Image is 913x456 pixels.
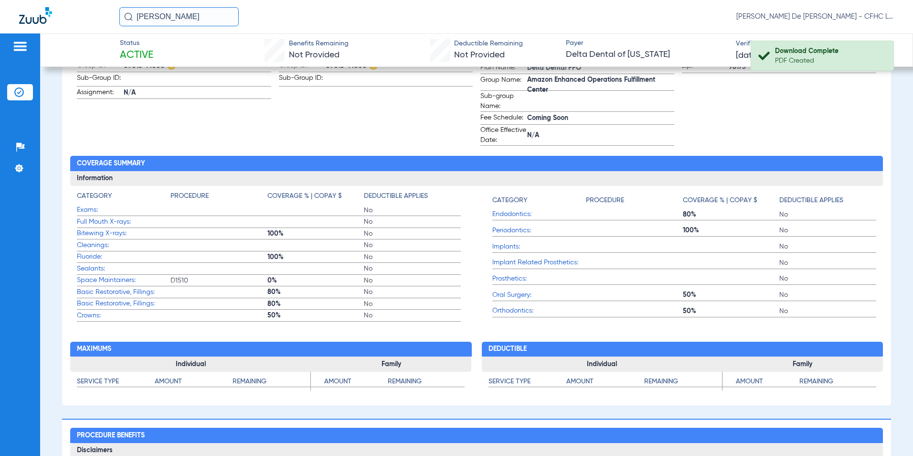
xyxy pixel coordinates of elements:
app-breakdown-title: Procedure [170,191,267,205]
span: Zip: [682,61,729,73]
span: Basic Restorative, Fillings: [77,287,170,297]
img: Zuub Logo [19,7,52,24]
span: Coming Soon [527,113,674,123]
span: Orthodontics: [492,306,586,316]
app-breakdown-title: Coverage % | Copay $ [683,191,779,209]
span: Deductible Remaining [454,39,523,49]
span: N/A [527,130,674,141]
app-breakdown-title: Coverage % | Copay $ [267,191,364,205]
span: Sealants: [77,264,170,274]
span: No [364,252,460,262]
span: Assignment: [77,87,124,99]
app-breakdown-title: Amount [722,377,799,391]
h4: Coverage % | Copay $ [683,195,757,206]
h4: Coverage % | Copay $ [267,191,342,201]
input: Search for patients [119,7,239,26]
span: Fluoride: [77,252,170,262]
span: Basic Restorative, Fillings: [77,299,170,309]
span: 50% [683,290,779,300]
span: No [364,206,460,215]
span: No [779,290,876,300]
h3: Information [70,171,883,186]
span: Not Provided [289,51,340,59]
span: 98175 [729,62,876,72]
h4: Remaining [799,377,876,387]
span: Sub-Group ID: [77,73,124,86]
h3: Family [722,357,883,372]
span: Benefits Remaining [289,39,349,49]
app-breakdown-title: Deductible Applies [779,191,876,209]
h2: Deductible [482,342,883,357]
span: Periodontics: [492,226,586,236]
h2: Coverage Summary [70,156,883,171]
span: No [364,299,460,309]
h4: Category [77,191,112,201]
app-breakdown-title: Remaining [388,377,465,391]
span: Office Effective Date: [480,125,527,145]
span: Not Provided [454,51,505,59]
span: Crowns: [77,311,170,321]
span: Cleanings: [77,240,170,250]
app-breakdown-title: Category [492,191,586,209]
h4: Amount [311,377,388,387]
span: Payer [566,38,728,48]
span: Status [120,38,153,48]
span: 80% [267,287,364,297]
app-breakdown-title: Procedure [586,191,682,209]
span: Delta Dental PPO [527,63,674,73]
span: 80% [683,210,779,219]
span: Sub-group Name: [480,91,527,111]
span: No [364,311,460,320]
app-breakdown-title: Service Type [488,377,566,391]
h4: Remaining [233,377,310,387]
h4: Category [492,195,527,206]
h2: Procedure Benefits [70,428,883,443]
span: Full Mouth X-rays: [77,217,170,227]
h3: Individual [70,357,311,372]
span: Bitewing X-rays: [77,228,170,239]
app-breakdown-title: Amount [155,377,233,391]
app-breakdown-title: Amount [311,377,388,391]
app-breakdown-title: Amount [566,377,644,391]
iframe: Chat Widget [865,410,913,456]
span: 100% [267,229,364,239]
span: [DATE] [736,50,773,62]
span: No [364,217,460,227]
span: Oral Surgery: [492,290,586,300]
span: Verified On [736,39,898,49]
span: 100% [267,252,364,262]
span: Plan Name: [480,63,527,74]
app-breakdown-title: Service Type [77,377,155,391]
span: N/A [124,88,271,98]
span: Group Name: [480,75,527,90]
span: [PERSON_NAME] De [PERSON_NAME] - CFHC Lake Wales Dental [736,12,894,22]
span: Active [120,49,153,62]
h4: Deductible Applies [779,195,843,206]
h3: Individual [482,357,722,372]
h3: Family [311,357,471,372]
span: No [779,210,876,219]
h4: Remaining [644,377,722,387]
app-breakdown-title: Remaining [799,377,876,391]
h4: Service Type [77,377,155,387]
span: 0% [267,276,364,285]
h4: Procedure [586,195,624,206]
span: No [364,287,460,297]
app-breakdown-title: Category [77,191,170,205]
span: No [779,226,876,235]
span: 100% [683,226,779,235]
span: Implant Related Prosthetics: [492,258,586,268]
span: Sub-Group ID: [279,73,326,86]
span: 50% [683,306,779,316]
h2: Maximums [70,342,471,357]
span: Delta Dental of [US_STATE] [566,49,728,61]
span: No [364,276,460,285]
span: 50% [267,311,364,320]
span: No [779,242,876,251]
h4: Remaining [388,377,465,387]
h4: Amount [566,377,644,387]
app-breakdown-title: Deductible Applies [364,191,460,205]
app-breakdown-title: Remaining [233,377,310,391]
h4: Amount [155,377,233,387]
